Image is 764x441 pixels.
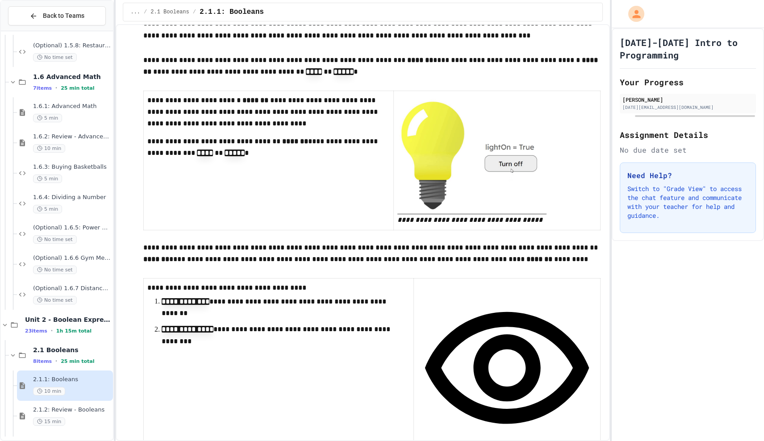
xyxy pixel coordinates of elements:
[33,73,111,81] span: 1.6 Advanced Math
[33,417,65,426] span: 15 min
[33,175,62,183] span: 5 min
[33,346,111,354] span: 2.1 Booleans
[33,103,111,110] span: 1.6.1: Advanced Math
[33,194,111,201] span: 1.6.4: Dividing a Number
[33,406,111,414] span: 2.1.2: Review - Booleans
[33,53,77,62] span: No time set
[33,42,111,50] span: (Optional) 1.5.8: Restaurant Reservation System
[627,184,748,220] p: Switch to "Grade View" to access the chat feature and communicate with your teacher for help and ...
[620,129,756,141] h2: Assignment Details
[33,296,77,304] span: No time set
[33,133,111,141] span: 1.6.2: Review - Advanced Math
[33,358,52,364] span: 8 items
[25,328,47,334] span: 23 items
[33,235,77,244] span: No time set
[622,104,753,111] div: [DATE][EMAIL_ADDRESS][DOMAIN_NAME]
[51,327,53,334] span: •
[56,328,92,334] span: 1h 15m total
[33,266,77,274] span: No time set
[55,358,57,365] span: •
[620,76,756,88] h2: Your Progress
[200,7,264,17] span: 2.1.1: Booleans
[620,145,756,155] div: No due date set
[33,376,111,383] span: 2.1.1: Booleans
[620,36,756,61] h1: [DATE]-[DATE] Intro to Programming
[33,163,111,171] span: 1.6.3: Buying Basketballs
[33,114,62,122] span: 5 min
[33,285,111,292] span: (Optional) 1.6.7 Distance Calculator
[627,170,748,181] h3: Need Help?
[61,85,94,91] span: 25 min total
[193,8,196,16] span: /
[33,224,111,232] span: (Optional) 1.6.5: Power Calculation Fix
[622,96,753,104] div: [PERSON_NAME]
[33,144,65,153] span: 10 min
[55,84,57,92] span: •
[33,85,52,91] span: 7 items
[130,8,140,16] span: ...
[144,8,147,16] span: /
[33,254,111,262] span: (Optional) 1.6.6 Gym Membership Calculator
[43,11,84,21] span: Back to Teams
[619,4,647,24] div: My Account
[8,6,106,25] button: Back to Teams
[33,387,65,395] span: 10 min
[61,358,94,364] span: 25 min total
[33,205,62,213] span: 5 min
[25,316,111,324] span: Unit 2 - Boolean Expressions and If Statements
[150,8,189,16] span: 2.1 Booleans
